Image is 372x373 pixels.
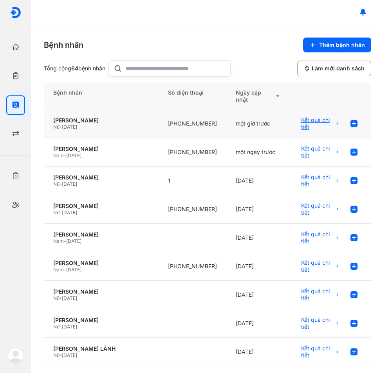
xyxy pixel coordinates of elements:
div: [PERSON_NAME] [53,231,149,238]
span: Nam [53,152,64,158]
div: [PHONE_NUMBER] [159,252,226,281]
span: - [60,324,62,330]
span: [DATE] [62,124,77,130]
span: Kết quả chi tiết [301,174,333,188]
div: [PERSON_NAME] [53,288,149,295]
div: Ngày cập nhật [236,89,282,103]
span: Nữ [53,352,60,358]
div: [DATE] [226,281,292,309]
span: [DATE] [66,238,81,244]
span: Nam [53,238,64,244]
span: Nữ [53,324,60,330]
span: Nữ [53,181,60,187]
div: [PERSON_NAME] [53,203,149,210]
div: [PHONE_NUMBER] [159,138,226,167]
span: Kết quả chi tiết [301,288,333,302]
div: [PERSON_NAME] [53,174,149,181]
span: Kết quả chi tiết [301,231,333,245]
span: [DATE] [62,324,77,330]
span: Nam [53,267,64,273]
button: Thêm bệnh nhân [303,38,371,52]
div: [PERSON_NAME] [53,145,149,152]
div: một giờ trước [226,109,292,138]
span: - [60,295,62,301]
span: 64 [71,65,78,72]
span: [DATE] [62,210,77,215]
span: - [64,267,66,273]
div: [DATE] [226,338,292,366]
span: Kết quả chi tiết [301,202,333,216]
span: Kết quả chi tiết [301,345,333,359]
div: Bệnh nhân [44,39,83,50]
div: Số điện thoại [159,83,226,109]
div: [DATE] [226,167,292,195]
span: - [60,181,62,187]
span: [DATE] [62,352,77,358]
div: [PERSON_NAME] [53,117,149,124]
div: [PERSON_NAME] [53,260,149,267]
div: [PHONE_NUMBER] [159,109,226,138]
span: Làm mới danh sách [312,65,365,72]
span: [DATE] [62,181,77,187]
span: Kết quả chi tiết [301,117,333,131]
span: [DATE] [66,152,81,158]
div: [PERSON_NAME] LÀNH [53,345,149,352]
div: [DATE] [226,224,292,252]
div: [DATE] [226,309,292,338]
span: - [60,352,62,358]
span: Nữ [53,210,60,215]
div: Bệnh nhân [44,83,159,109]
span: [DATE] [66,267,81,273]
span: Nữ [53,295,60,301]
div: [PHONE_NUMBER] [159,195,226,224]
span: - [60,124,62,130]
div: 1 [159,167,226,195]
div: Tổng cộng bệnh nhân [44,65,105,72]
button: Làm mới danh sách [297,61,371,76]
span: - [64,152,66,158]
div: [PERSON_NAME] [53,317,149,324]
div: một ngày trước [226,138,292,167]
span: Kết quả chi tiết [301,259,333,273]
span: Thêm bệnh nhân [319,41,365,48]
span: - [64,238,66,244]
span: Kết quả chi tiết [301,145,333,159]
span: Nữ [53,124,60,130]
div: [DATE] [226,252,292,281]
img: logo [10,7,22,18]
img: logo [8,348,23,364]
div: [DATE] [226,195,292,224]
span: [DATE] [62,295,77,301]
span: Kết quả chi tiết [301,316,333,330]
span: - [60,210,62,215]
